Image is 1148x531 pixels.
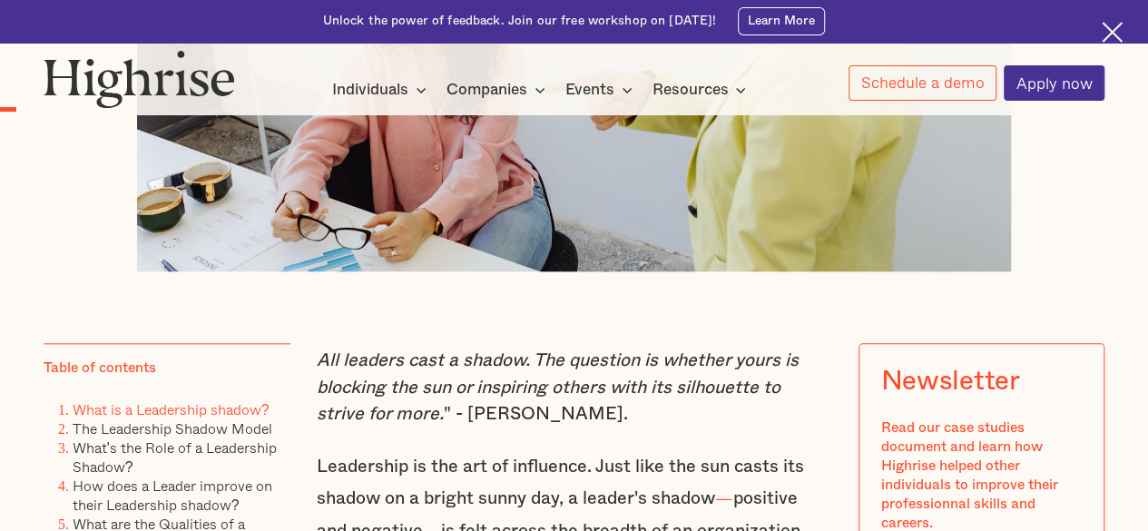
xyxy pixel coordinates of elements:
[446,79,527,101] div: Companies
[44,50,235,108] img: Highrise logo
[44,359,156,378] div: Table of contents
[73,475,272,516] a: How does a Leader improve on their Leadership shadow?
[565,79,614,101] div: Events
[738,7,826,35] a: Learn More
[323,13,717,30] div: Unlock the power of feedback. Join our free workshop on [DATE]!
[446,79,551,101] div: Companies
[317,348,832,428] p: " - [PERSON_NAME].
[652,79,728,101] div: Resources
[423,520,441,531] strong: —
[715,487,733,498] strong: —
[317,351,799,423] em: All leaders cast a shadow. The question is whether yours is blocking the sun or inspiring others ...
[332,79,408,101] div: Individuals
[880,366,1019,397] div: Newsletter
[1004,65,1104,101] a: Apply now
[849,65,996,101] a: Schedule a demo
[565,79,638,101] div: Events
[73,418,272,439] a: The Leadership Shadow Model
[652,79,751,101] div: Resources
[73,398,270,420] a: What is a Leadership shadow?
[1102,22,1123,43] img: Cross icon
[332,79,432,101] div: Individuals
[73,437,277,477] a: What's the Role of a Leadership Shadow?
